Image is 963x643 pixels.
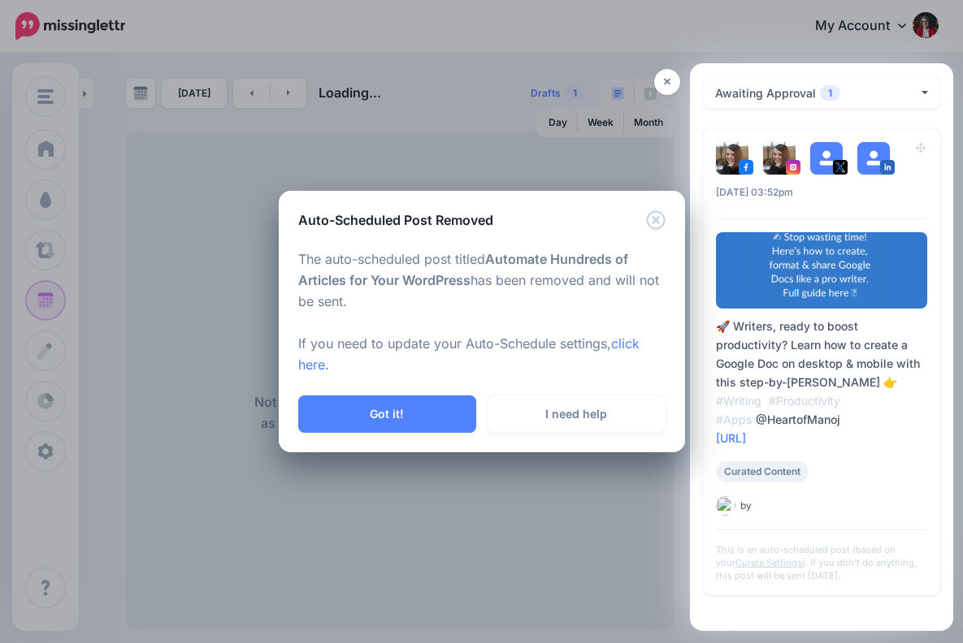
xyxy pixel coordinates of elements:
button: Got it! [298,395,476,433]
button: Close [646,210,666,231]
a: click here [298,335,640,373]
a: I need help [488,395,666,433]
h5: Auto-Scheduled Post Removed [298,210,493,230]
p: The auto-scheduled post titled has been removed and will not be sent. If you need to update your ... [298,249,666,376]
